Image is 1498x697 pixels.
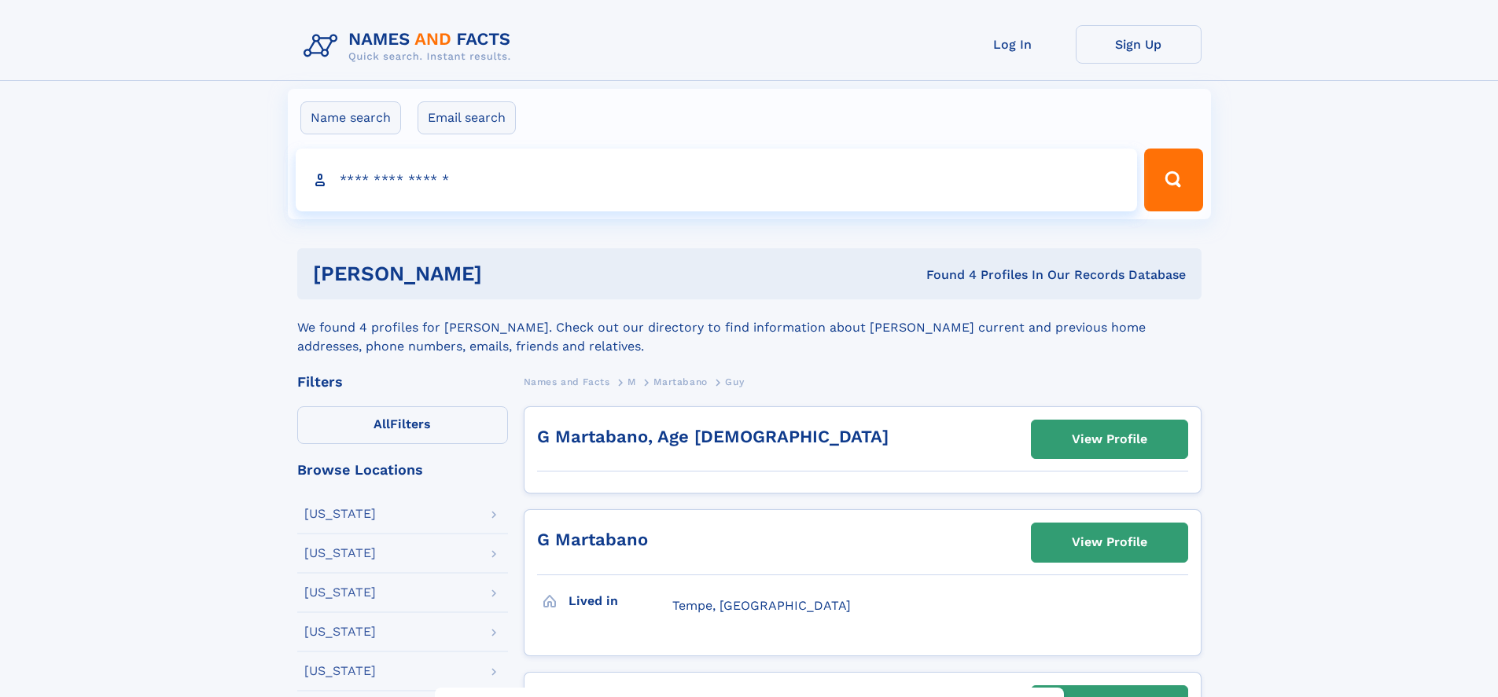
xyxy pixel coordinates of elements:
[1144,149,1202,211] button: Search Button
[653,376,707,387] span: Martabano
[297,406,508,444] label: Filters
[672,598,851,613] span: Tempe, [GEOGRAPHIC_DATA]
[569,588,672,614] h3: Lived in
[300,101,401,134] label: Name search
[1072,524,1147,560] div: View Profile
[297,375,508,389] div: Filters
[628,372,636,391] a: M
[296,149,1138,211] input: search input
[297,25,524,68] img: Logo Names and Facts
[1076,25,1202,64] a: Sign Up
[297,299,1202,356] div: We found 4 profiles for [PERSON_NAME]. Check out our directory to find information about [PERSON_...
[304,586,376,599] div: [US_STATE]
[704,266,1186,284] div: Found 4 Profiles In Our Records Database
[1072,421,1147,457] div: View Profile
[304,625,376,638] div: [US_STATE]
[297,463,508,477] div: Browse Locations
[1032,523,1187,561] a: View Profile
[537,530,648,549] a: G Martabano
[304,665,376,677] div: [US_STATE]
[418,101,516,134] label: Email search
[524,372,610,391] a: Names and Facts
[537,427,889,446] a: G Martabano, Age [DEMOGRAPHIC_DATA]
[1032,420,1187,458] a: View Profile
[374,416,390,431] span: All
[725,376,744,387] span: Guy
[313,264,705,284] h1: [PERSON_NAME]
[304,547,376,559] div: [US_STATE]
[628,376,636,387] span: M
[653,372,707,391] a: Martabano
[950,25,1076,64] a: Log In
[304,508,376,520] div: [US_STATE]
